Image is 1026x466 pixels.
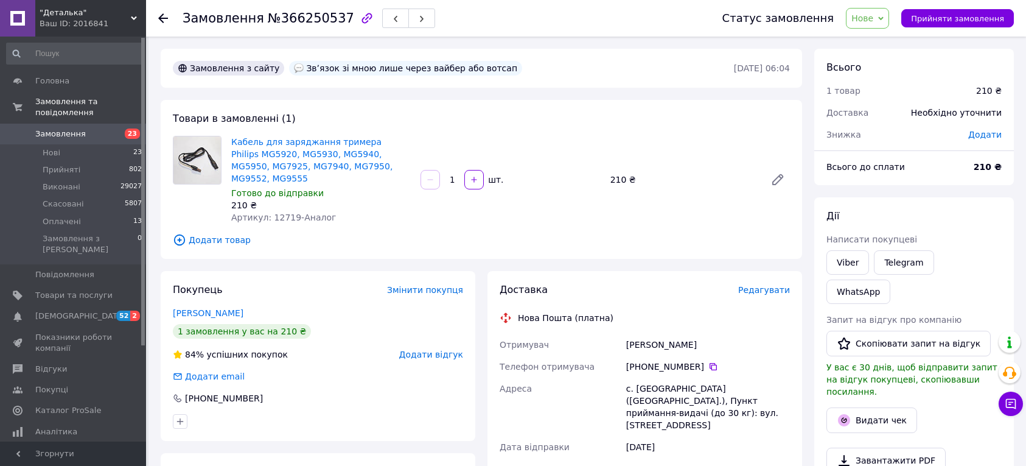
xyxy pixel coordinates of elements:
[904,99,1009,126] div: Необхідно уточнити
[826,362,997,397] span: У вас є 30 днів, щоб відправити запит на відгук покупцеві, скопіювавши посилання.
[130,311,140,321] span: 2
[43,233,138,255] span: Замовлення з [PERSON_NAME]
[173,284,223,295] span: Покупець
[231,188,324,198] span: Готово до відправки
[35,290,113,301] span: Товари та послуги
[999,392,1023,416] button: Чат з покупцем
[500,362,595,372] span: Телефон отримувача
[173,61,284,76] div: Замовлення з сайту
[43,147,60,158] span: Нові
[35,96,146,118] span: Замовлення та повідомлення
[826,315,961,325] span: Запит на відгук про компанію
[35,426,77,437] span: Аналітика
[826,235,917,244] span: Написати покупцеві
[722,12,834,24] div: Статус замовлення
[500,442,570,452] span: Дата відправки
[35,364,67,375] span: Відгуки
[184,370,246,383] div: Додати email
[125,199,142,210] span: 5807
[500,284,548,295] span: Доставка
[185,350,204,359] span: 84%
[133,216,142,227] span: 13
[826,250,869,275] a: Viber
[500,340,549,350] span: Отримувач
[826,280,890,304] a: WhatsApp
[231,213,336,222] span: Артикул: 12719-Аналог
[35,405,101,416] span: Каталог ProSale
[116,311,130,321] span: 52
[125,129,140,139] span: 23
[399,350,463,359] span: Додати відгук
[231,137,393,183] a: Кабель для заряджання тримера Philips MG5920, MG5930, MG5940, MG5950, MG7925, MG7940, MG7950, MG9...
[874,250,934,275] a: Telegram
[231,199,411,211] div: 210 ₴
[826,210,839,222] span: Дії
[826,130,861,139] span: Знижка
[766,168,790,192] a: Редагувати
[173,136,221,184] img: Кабель для заряджання тримера Philips MG5920, MG5930, MG5940, MG5950, MG7925, MG7940, MG7950, MG9...
[173,324,311,339] div: 1 замовлення у вас на 210 ₴
[485,174,504,186] div: шт.
[826,86,860,96] span: 1 товар
[911,14,1004,23] span: Прийняти замовлення
[172,370,246,383] div: Додати email
[826,331,991,356] button: Скопіювати запит на відгук
[6,43,143,65] input: Пошук
[43,182,80,192] span: Виконані
[173,233,790,247] span: Додати товар
[35,311,125,322] span: [DEMOGRAPHIC_DATA]
[35,269,94,280] span: Повідомлення
[387,285,463,295] span: Змінити покупця
[35,129,86,139] span: Замовлення
[35,384,68,395] span: Покупці
[133,147,142,158] span: 23
[138,233,142,255] span: 0
[173,308,243,318] a: [PERSON_NAME]
[173,113,296,124] span: Товари в замовленні (1)
[184,392,264,404] div: [PHONE_NUMBER]
[515,312,616,324] div: Нова Пошта (платна)
[976,85,1002,97] div: 210 ₴
[158,12,168,24] div: Повернутися назад
[173,348,288,361] div: успішних покупок
[35,332,113,354] span: Показники роботи компанії
[626,361,790,373] div: [PHONE_NUMBER]
[268,11,354,26] span: №366250537
[738,285,790,295] span: Редагувати
[605,171,761,188] div: 210 ₴
[968,130,1002,139] span: Додати
[734,63,790,73] time: [DATE] 06:04
[35,76,69,86] span: Головна
[826,408,917,433] button: Видати чек
[851,13,873,23] span: Нове
[40,7,131,18] span: "Деталька"
[43,164,80,175] span: Прийняті
[500,384,532,394] span: Адреса
[624,378,792,436] div: с. [GEOGRAPHIC_DATA] ([GEOGRAPHIC_DATA].), Пункт приймання-видачі (до 30 кг): вул. [STREET_ADDRESS]
[826,62,861,73] span: Всього
[974,162,1002,172] b: 210 ₴
[624,436,792,458] div: [DATE]
[294,63,304,73] img: :speech_balloon:
[43,216,81,227] span: Оплачені
[183,11,264,26] span: Замовлення
[289,61,522,76] div: Звʼязок зі мною лише через вайбер або вотсап
[120,182,142,192] span: 29027
[624,334,792,356] div: [PERSON_NAME]
[43,199,84,210] span: Скасовані
[826,108,868,118] span: Доставка
[901,9,1014,27] button: Прийняти замовлення
[826,162,905,172] span: Всього до сплати
[40,18,146,29] div: Ваш ID: 2016841
[129,164,142,175] span: 802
